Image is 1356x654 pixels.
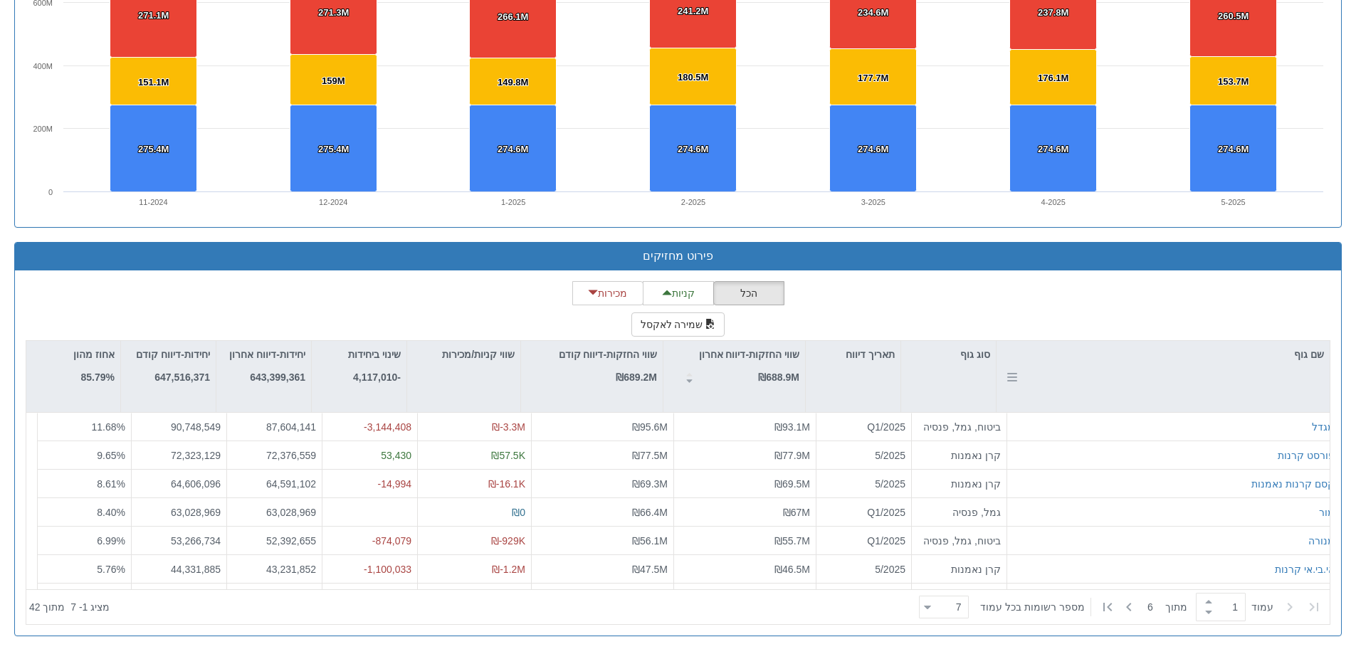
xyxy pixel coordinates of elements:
strong: 85.79% [81,371,115,383]
tspan: 177.7M [858,73,888,83]
text: 12-2024 [319,198,347,206]
strong: ₪688.9M [758,371,799,383]
div: 44,331,885 [137,561,221,576]
button: אי.בי.אי קרנות [1275,561,1335,576]
span: ₪57.5K [491,449,525,460]
div: מגדל [1312,420,1335,434]
strong: 643,399,361 [250,371,305,383]
strong: -4,117,010 [353,371,401,383]
tspan: 151.1M [138,77,169,88]
button: מנורה [1308,533,1335,547]
p: שווי החזקות-דיווח אחרון [699,347,799,362]
p: שינוי ביחידות [348,347,401,362]
span: ₪67M [783,506,810,517]
button: מור [1319,505,1335,519]
p: שווי החזקות-דיווח קודם [559,347,657,362]
div: קרן נאמנות [918,448,1001,462]
div: -1,100,033 [328,561,411,576]
div: -874,079 [328,533,411,547]
text: 11-2024 [139,198,167,206]
div: 9.65 % [43,448,125,462]
div: 90,748,549 [137,420,221,434]
div: Q1/2025 [822,505,905,519]
div: גמל, פנסיה [918,505,1001,519]
span: ₪47.5M [632,563,668,574]
span: ₪77.9M [774,449,810,460]
div: תאריך דיווח [806,341,900,368]
div: ‏מציג 1 - 7 ‏ מתוך 42 [29,591,110,623]
text: 1-2025 [501,198,525,206]
p: יחידות-דיווח אחרון [229,347,305,362]
strong: ₪689.2M [616,371,657,383]
div: -3,144,408 [328,420,411,434]
div: קרן נאמנות [918,476,1001,490]
span: ₪-16.1K [488,478,525,489]
span: ‏מספר רשומות בכל עמוד [980,600,1085,614]
div: Q1/2025 [822,420,905,434]
text: 2-2025 [681,198,705,206]
text: 4-2025 [1041,198,1066,206]
div: שווי קניות/מכירות [407,341,520,368]
div: 11.68 % [43,420,125,434]
strong: 647,516,371 [154,371,210,383]
div: ביטוח, גמל, פנסיה [918,533,1001,547]
text: 3-2025 [861,198,885,206]
tspan: 274.6M [858,144,888,154]
div: 6.99 % [43,533,125,547]
tspan: 260.5M [1218,11,1249,21]
span: ₪-3.3M [492,421,525,433]
div: 64,591,102 [233,476,316,490]
h3: פירוט מחזיקים [26,250,1330,263]
div: סוג גוף [901,341,996,368]
span: ₪56.1M [632,534,668,546]
p: אחוז מהון [73,347,115,362]
button: פורסט קרנות [1278,448,1335,462]
div: 53,266,734 [137,533,221,547]
tspan: 274.6M [1038,144,1068,154]
tspan: 271.3M [318,7,349,18]
span: ₪-1.2M [492,563,525,574]
tspan: 234.6M [858,7,888,18]
span: ₪0 [512,506,525,517]
div: 64,606,096 [137,476,221,490]
div: 5/2025 [822,476,905,490]
tspan: 274.6M [498,144,528,154]
div: 5.76 % [43,561,125,576]
div: -14,994 [328,476,411,490]
tspan: 241.2M [678,6,708,16]
span: ₪69.3M [632,478,668,489]
p: יחידות-דיווח קודם [136,347,210,362]
button: הכל [713,281,784,305]
span: ₪46.5M [774,563,810,574]
text: 5-2025 [1221,198,1245,206]
span: 6 [1147,600,1165,614]
div: 63,028,969 [137,505,221,519]
div: קרן נאמנות [918,561,1001,576]
tspan: 237.8M [1038,7,1068,18]
button: מכירות [572,281,643,305]
div: 72,376,559 [233,448,316,462]
div: 53,430 [328,448,411,462]
button: שמירה לאקסל [631,312,725,337]
tspan: 149.8M [498,77,528,88]
tspan: 274.6M [678,144,708,154]
div: 87,604,141 [233,420,316,434]
tspan: 159M [322,75,345,86]
tspan: 153.7M [1218,76,1249,87]
tspan: 271.1M [138,10,169,21]
tspan: 275.4M [138,144,169,154]
div: 43,231,852 [233,561,316,576]
div: 8.61 % [43,476,125,490]
span: ₪93.1M [774,421,810,433]
tspan: 275.4M [318,144,349,154]
span: ₪77.5M [632,449,668,460]
button: קסם קרנות נאמנות [1251,476,1335,490]
div: Q1/2025 [822,533,905,547]
span: ₪66.4M [632,506,668,517]
div: 72,323,129 [137,448,221,462]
